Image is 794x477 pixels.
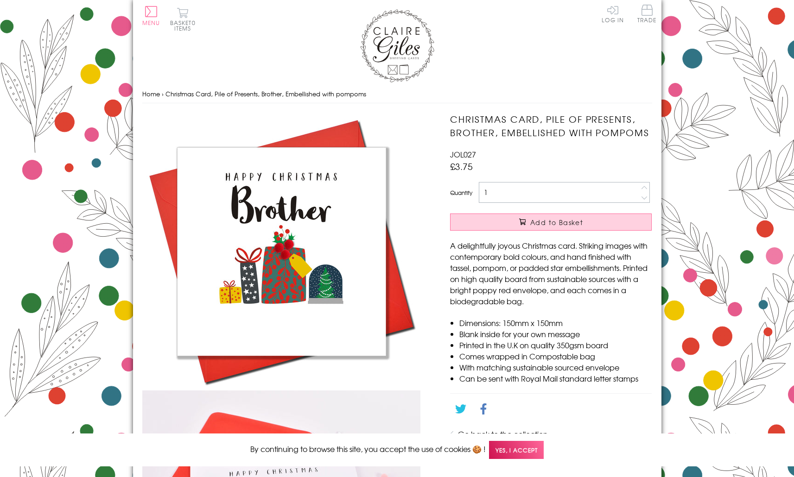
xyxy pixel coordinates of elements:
span: Trade [637,5,657,23]
span: › [162,89,164,98]
img: Claire Giles Greetings Cards [360,9,434,82]
li: Can be sent with Royal Mail standard letter stamps [459,373,652,384]
label: Quantity [450,188,472,197]
li: Dimensions: 150mm x 150mm [459,317,652,328]
button: Basket0 items [170,7,196,31]
a: Go back to the collection [458,428,548,439]
li: Comes wrapped in Compostable bag [459,351,652,362]
span: £3.75 [450,160,473,173]
span: Christmas Card, Pile of Presents, Brother, Embellished with pompoms [165,89,366,98]
h1: Christmas Card, Pile of Presents, Brother, Embellished with pompoms [450,113,652,139]
span: JOL027 [450,149,476,160]
a: Log In [602,5,624,23]
span: Yes, I accept [489,441,544,459]
nav: breadcrumbs [142,85,652,104]
a: Trade [637,5,657,25]
a: Home [142,89,160,98]
button: Menu [142,6,160,25]
button: Add to Basket [450,213,652,231]
span: Add to Basket [530,218,583,227]
span: Menu [142,19,160,27]
li: Blank inside for your own message [459,328,652,339]
li: With matching sustainable sourced envelope [459,362,652,373]
img: Christmas Card, Pile of Presents, Brother, Embellished with pompoms [142,113,420,390]
li: Printed in the U.K on quality 350gsm board [459,339,652,351]
p: A delightfully joyous Christmas card. Striking images with contemporary bold colours, and hand fi... [450,240,652,307]
span: 0 items [174,19,196,32]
